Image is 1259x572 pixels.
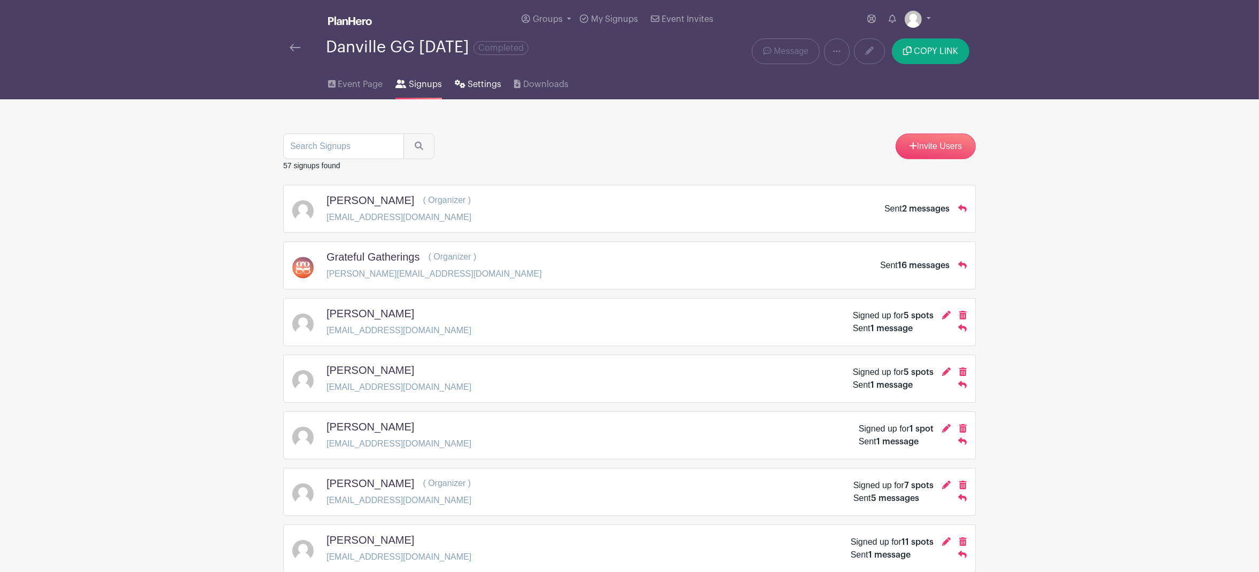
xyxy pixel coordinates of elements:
div: Sent [884,202,950,215]
div: Sent [853,492,919,505]
a: Invite Users [896,134,976,159]
h5: [PERSON_NAME] [327,364,414,377]
span: 2 messages [902,205,950,213]
span: My Signups [591,15,638,23]
img: default-ce2991bfa6775e67f084385cd625a349d9dcbb7a52a09fb2fda1e96e2d18dcdb.png [292,540,314,561]
a: Event Page [328,65,383,99]
span: Event Invites [662,15,713,23]
span: 5 spots [904,368,934,377]
span: ( Organizer ) [429,252,477,261]
img: default-ce2991bfa6775e67f084385cd625a349d9dcbb7a52a09fb2fda1e96e2d18dcdb.png [905,11,922,28]
div: Signed up for [853,366,934,379]
span: 1 spot [910,425,934,433]
div: Danville GG [DATE] [326,38,529,56]
span: Downloads [523,78,569,91]
span: ( Organizer ) [423,479,471,488]
p: [EMAIL_ADDRESS][DOMAIN_NAME] [327,324,471,337]
span: 1 message [871,381,913,389]
input: Search Signups [283,134,404,159]
div: Signed up for [853,479,934,492]
span: 5 spots [904,311,934,320]
div: Signed up for [859,422,934,435]
img: default-ce2991bfa6775e67f084385cd625a349d9dcbb7a52a09fb2fda1e96e2d18dcdb.png [292,427,314,448]
span: 5 messages [871,494,919,503]
span: Message [774,45,809,58]
p: [EMAIL_ADDRESS][DOMAIN_NAME] [327,437,471,450]
img: default-ce2991bfa6775e67f084385cd625a349d9dcbb7a52a09fb2fda1e96e2d18dcdb.png [292,370,314,391]
span: 11 spots [901,538,934,546]
h5: [PERSON_NAME] [327,534,414,546]
div: Sent [853,379,913,391]
h5: [PERSON_NAME] [327,194,414,207]
span: Event Page [338,78,383,91]
p: [PERSON_NAME][EMAIL_ADDRESS][DOMAIN_NAME] [327,268,542,280]
div: Sent [880,259,950,272]
span: 1 message [868,551,911,559]
h5: [PERSON_NAME] [327,477,414,490]
span: 1 message [871,324,913,333]
div: Sent [859,435,919,448]
span: 7 spots [904,481,934,490]
span: 1 message [876,437,919,446]
h5: [PERSON_NAME] [327,420,414,433]
h5: Grateful Gatherings [327,250,420,263]
p: [EMAIL_ADDRESS][DOMAIN_NAME] [327,551,471,563]
img: back-arrow-29a5d9b10d5bd6ae65dc969a981735edf675c4d7a1fe02e03b50dbd4ba3cdb55.svg [290,44,300,51]
img: gg-logo-planhero-final.png [292,257,314,278]
p: [EMAIL_ADDRESS][DOMAIN_NAME] [327,494,471,507]
img: default-ce2991bfa6775e67f084385cd625a349d9dcbb7a52a09fb2fda1e96e2d18dcdb.png [292,200,314,222]
a: Message [752,38,820,64]
img: default-ce2991bfa6775e67f084385cd625a349d9dcbb7a52a09fb2fda1e96e2d18dcdb.png [292,314,314,335]
div: Signed up for [853,309,934,322]
a: Signups [395,65,441,99]
div: Sent [851,549,911,561]
h5: [PERSON_NAME] [327,307,414,320]
span: ( Organizer ) [423,195,471,205]
p: [EMAIL_ADDRESS][DOMAIN_NAME] [327,211,471,224]
span: Signups [409,78,442,91]
span: Groups [533,15,563,23]
small: 57 signups found [283,161,340,170]
span: Settings [468,78,501,91]
a: Settings [455,65,501,99]
button: COPY LINK [892,38,969,64]
div: Signed up for [851,536,934,549]
a: Downloads [514,65,568,99]
div: Sent [853,322,913,335]
span: 16 messages [898,261,950,270]
span: Completed [473,41,529,55]
img: logo_white-6c42ec7e38ccf1d336a20a19083b03d10ae64f83f12c07503d8b9e83406b4c7d.svg [328,17,372,25]
p: [EMAIL_ADDRESS][DOMAIN_NAME] [327,381,471,394]
span: COPY LINK [914,47,958,56]
img: default-ce2991bfa6775e67f084385cd625a349d9dcbb7a52a09fb2fda1e96e2d18dcdb.png [292,483,314,505]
